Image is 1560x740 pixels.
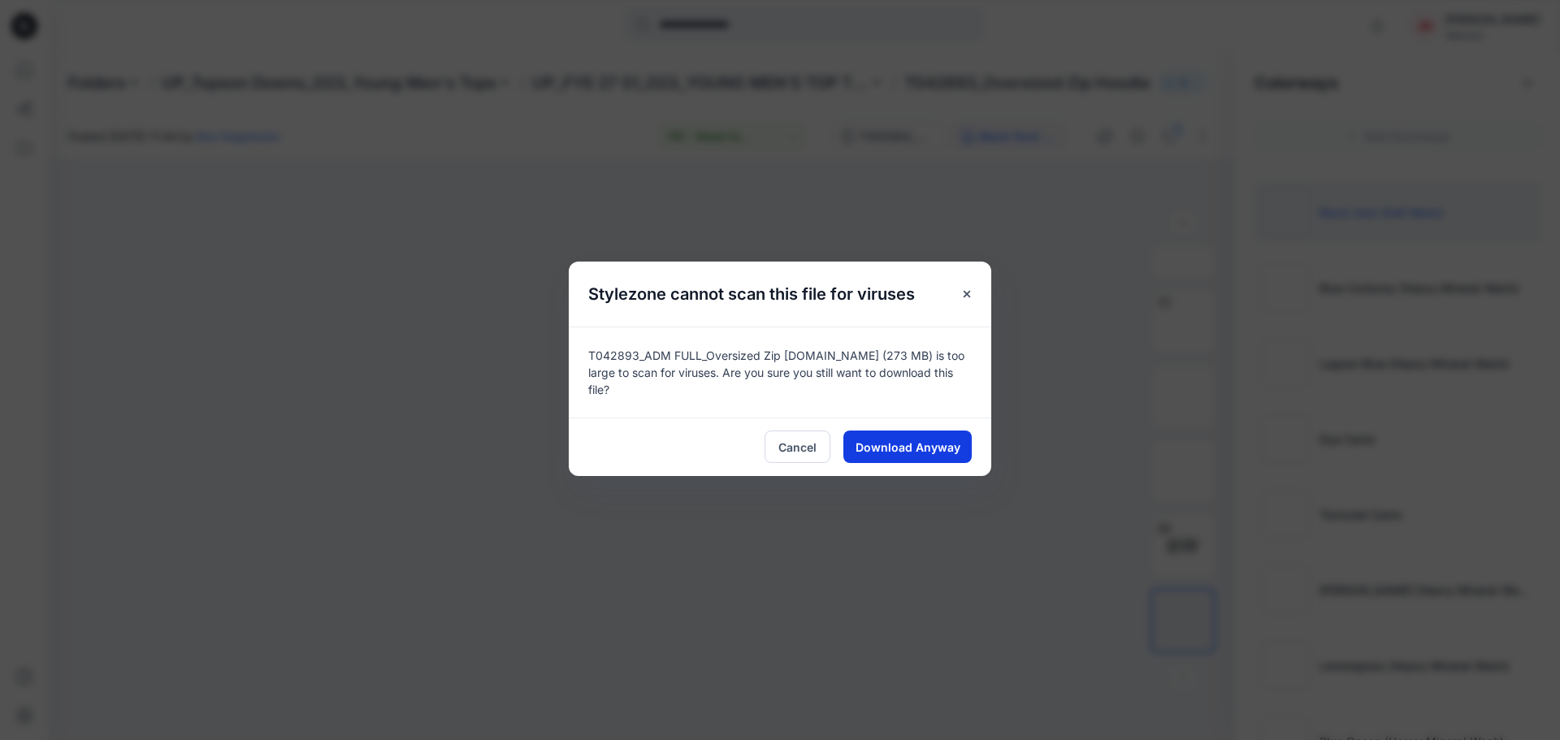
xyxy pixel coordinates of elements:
div: T042893_ADM FULL_Oversized Zip [DOMAIN_NAME] (273 MB) is too large to scan for viruses. Are you s... [569,327,991,418]
span: Cancel [778,439,817,456]
span: Download Anyway [856,439,960,456]
button: Cancel [765,431,830,463]
h5: Stylezone cannot scan this file for viruses [569,262,934,327]
button: Close [952,279,981,309]
button: Download Anyway [843,431,972,463]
